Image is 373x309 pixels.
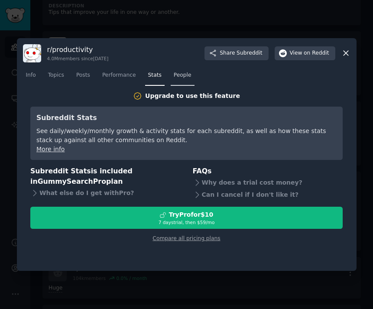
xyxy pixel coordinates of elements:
[76,72,90,79] span: Posts
[304,49,329,57] span: on Reddit
[30,166,181,187] h3: Subreddit Stats is included in plan
[47,45,109,54] h3: r/ productivity
[36,146,65,153] a: More info
[145,91,240,101] div: Upgrade to use this feature
[36,127,337,145] div: See daily/weekly/monthly growth & activity stats for each subreddit, as well as how these stats s...
[30,187,181,199] div: What else do I get with Pro ?
[237,49,262,57] span: Subreddit
[290,49,329,57] span: View
[169,210,214,219] div: Try Pro for $10
[148,72,162,79] span: Stats
[145,68,165,86] a: Stats
[73,68,93,86] a: Posts
[23,44,41,62] img: productivity
[47,55,109,62] div: 4.0M members since [DATE]
[48,72,64,79] span: Topics
[152,235,220,241] a: Compare all pricing plans
[99,68,139,86] a: Performance
[102,72,136,79] span: Performance
[31,219,342,225] div: 7 days trial, then $ 59 /mo
[23,68,39,86] a: Info
[38,177,106,185] span: GummySearch Pro
[171,68,195,86] a: People
[36,113,337,124] h3: Subreddit Stats
[193,176,343,189] div: Why does a trial cost money?
[193,189,343,201] div: Can I cancel if I don't like it?
[30,207,343,229] button: TryProfor$107 daystrial, then $59/mo
[45,68,67,86] a: Topics
[174,72,191,79] span: People
[204,46,268,60] button: ShareSubreddit
[193,166,343,177] h3: FAQs
[275,46,335,60] button: Viewon Reddit
[220,49,262,57] span: Share
[26,72,36,79] span: Info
